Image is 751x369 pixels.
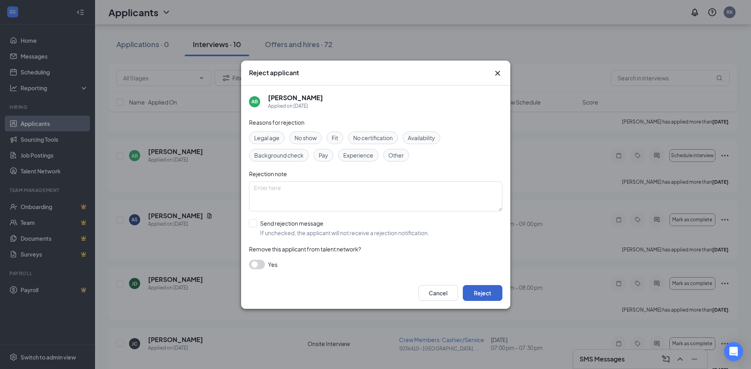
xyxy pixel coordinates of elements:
div: Applied on [DATE] [268,102,323,110]
span: No show [295,133,317,142]
span: No certification [353,133,393,142]
span: Background check [254,151,304,160]
span: Remove this applicant from talent network? [249,245,361,253]
button: Close [493,68,502,78]
span: Legal age [254,133,279,142]
span: Experience [343,151,373,160]
button: Reject [463,285,502,301]
span: Pay [319,151,328,160]
h3: Reject applicant [249,68,299,77]
div: Open Intercom Messenger [724,342,743,361]
h5: [PERSON_NAME] [268,93,323,102]
svg: Cross [493,68,502,78]
span: Reasons for rejection [249,119,304,126]
span: Fit [332,133,338,142]
span: Availability [408,133,435,142]
span: Rejection note [249,170,287,177]
span: Yes [268,260,278,269]
span: Other [388,151,404,160]
div: AB [251,98,258,105]
button: Cancel [418,285,458,301]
